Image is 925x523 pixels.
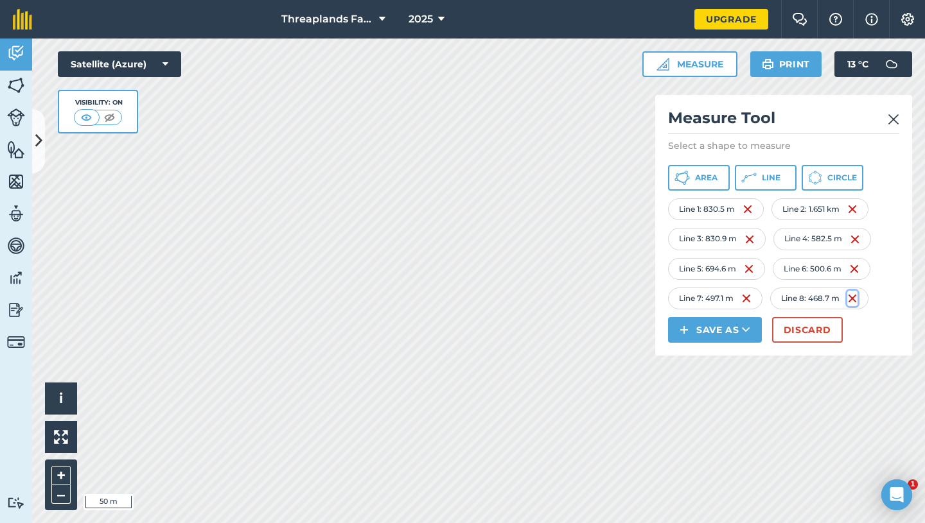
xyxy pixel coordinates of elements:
button: Discard [772,317,843,343]
span: Threaplands Farm [281,12,374,27]
img: svg+xml;base64,PHN2ZyB4bWxucz0iaHR0cDovL3d3dy53My5vcmcvMjAwMC9zdmciIHdpZHRoPSIxNiIgaGVpZ2h0PSIyNC... [847,201,858,217]
span: 1 [908,479,918,490]
div: Line 1 : 830.5 m [668,198,764,220]
span: Area [695,173,718,183]
p: Select a shape to measure [668,139,899,152]
img: svg+xml;base64,PD94bWwgdmVyc2lvbj0iMS4wIiBlbmNvZGluZz0idXRmLTgiPz4KPCEtLSBHZW5lcmF0b3I6IEFkb2JlIE... [7,236,25,255]
span: 13 ° C [847,51,868,77]
h2: Measure Tool [668,108,899,134]
div: Line 5 : 694.6 m [668,258,765,280]
button: + [51,466,71,485]
div: Line 4 : 582.5 m [773,228,871,250]
img: svg+xml;base64,PHN2ZyB4bWxucz0iaHR0cDovL3d3dy53My5vcmcvMjAwMC9zdmciIHdpZHRoPSIxNiIgaGVpZ2h0PSIyNC... [744,261,754,277]
img: svg+xml;base64,PHN2ZyB4bWxucz0iaHR0cDovL3d3dy53My5vcmcvMjAwMC9zdmciIHdpZHRoPSIxNiIgaGVpZ2h0PSIyNC... [744,232,755,247]
span: Line [762,173,780,183]
img: svg+xml;base64,PHN2ZyB4bWxucz0iaHR0cDovL3d3dy53My5vcmcvMjAwMC9zdmciIHdpZHRoPSIyMiIgaGVpZ2h0PSIzMC... [888,112,899,127]
div: Line 8 : 468.7 m [770,287,868,309]
a: Upgrade [694,9,768,30]
img: svg+xml;base64,PD94bWwgdmVyc2lvbj0iMS4wIiBlbmNvZGluZz0idXRmLTgiPz4KPCEtLSBHZW5lcmF0b3I6IEFkb2JlIE... [7,333,25,351]
div: Line 7 : 497.1 m [668,287,762,309]
button: Satellite (Azure) [58,51,181,77]
div: Line 6 : 500.6 m [773,258,870,280]
span: i [59,390,63,406]
span: 2025 [409,12,433,27]
img: fieldmargin Logo [13,9,32,30]
img: svg+xml;base64,PD94bWwgdmVyc2lvbj0iMS4wIiBlbmNvZGluZz0idXRmLTgiPz4KPCEtLSBHZW5lcmF0b3I6IEFkb2JlIE... [879,51,904,77]
button: i [45,382,77,415]
img: svg+xml;base64,PHN2ZyB4bWxucz0iaHR0cDovL3d3dy53My5vcmcvMjAwMC9zdmciIHdpZHRoPSIxNiIgaGVpZ2h0PSIyNC... [743,201,753,217]
img: svg+xml;base64,PD94bWwgdmVyc2lvbj0iMS4wIiBlbmNvZGluZz0idXRmLTgiPz4KPCEtLSBHZW5lcmF0b3I6IEFkb2JlIE... [7,300,25,320]
img: svg+xml;base64,PD94bWwgdmVyc2lvbj0iMS4wIiBlbmNvZGluZz0idXRmLTgiPz4KPCEtLSBHZW5lcmF0b3I6IEFkb2JlIE... [7,268,25,287]
img: svg+xml;base64,PHN2ZyB4bWxucz0iaHR0cDovL3d3dy53My5vcmcvMjAwMC9zdmciIHdpZHRoPSI1NiIgaGVpZ2h0PSI2MC... [7,76,25,95]
div: Visibility: On [74,98,123,108]
span: Circle [827,173,857,183]
img: svg+xml;base64,PHN2ZyB4bWxucz0iaHR0cDovL3d3dy53My5vcmcvMjAwMC9zdmciIHdpZHRoPSIxNCIgaGVpZ2h0PSIyNC... [680,322,689,338]
img: svg+xml;base64,PD94bWwgdmVyc2lvbj0iMS4wIiBlbmNvZGluZz0idXRmLTgiPz4KPCEtLSBHZW5lcmF0b3I6IEFkb2JlIE... [7,497,25,509]
img: A question mark icon [828,13,843,26]
button: Circle [802,165,863,191]
button: – [51,485,71,504]
button: Save as [668,317,762,343]
button: Print [750,51,822,77]
div: Open Intercom Messenger [881,479,912,510]
img: svg+xml;base64,PHN2ZyB4bWxucz0iaHR0cDovL3d3dy53My5vcmcvMjAwMC9zdmciIHdpZHRoPSI1NiIgaGVpZ2h0PSI2MC... [7,140,25,159]
img: svg+xml;base64,PHN2ZyB4bWxucz0iaHR0cDovL3d3dy53My5vcmcvMjAwMC9zdmciIHdpZHRoPSIxNiIgaGVpZ2h0PSIyNC... [849,261,859,277]
img: Four arrows, one pointing top left, one top right, one bottom right and the last bottom left [54,430,68,444]
img: svg+xml;base64,PHN2ZyB4bWxucz0iaHR0cDovL3d3dy53My5vcmcvMjAwMC9zdmciIHdpZHRoPSI1NiIgaGVpZ2h0PSI2MC... [7,172,25,191]
div: Line 2 : 1.651 km [771,198,868,220]
img: svg+xml;base64,PHN2ZyB4bWxucz0iaHR0cDovL3d3dy53My5vcmcvMjAwMC9zdmciIHdpZHRoPSIxOSIgaGVpZ2h0PSIyNC... [762,56,774,72]
img: svg+xml;base64,PHN2ZyB4bWxucz0iaHR0cDovL3d3dy53My5vcmcvMjAwMC9zdmciIHdpZHRoPSIxNiIgaGVpZ2h0PSIyNC... [741,291,752,306]
button: 13 °C [834,51,912,77]
img: svg+xml;base64,PD94bWwgdmVyc2lvbj0iMS4wIiBlbmNvZGluZz0idXRmLTgiPz4KPCEtLSBHZW5lcmF0b3I6IEFkb2JlIE... [7,204,25,223]
img: svg+xml;base64,PHN2ZyB4bWxucz0iaHR0cDovL3d3dy53My5vcmcvMjAwMC9zdmciIHdpZHRoPSIxNiIgaGVpZ2h0PSIyNC... [850,232,860,247]
img: Ruler icon [656,58,669,71]
img: svg+xml;base64,PHN2ZyB4bWxucz0iaHR0cDovL3d3dy53My5vcmcvMjAwMC9zdmciIHdpZHRoPSI1MCIgaGVpZ2h0PSI0MC... [78,111,94,124]
button: Area [668,165,730,191]
img: svg+xml;base64,PHN2ZyB4bWxucz0iaHR0cDovL3d3dy53My5vcmcvMjAwMC9zdmciIHdpZHRoPSIxNyIgaGVpZ2h0PSIxNy... [865,12,878,27]
button: Measure [642,51,737,77]
img: svg+xml;base64,PHN2ZyB4bWxucz0iaHR0cDovL3d3dy53My5vcmcvMjAwMC9zdmciIHdpZHRoPSI1MCIgaGVpZ2h0PSI0MC... [101,111,118,124]
img: A cog icon [900,13,915,26]
button: Line [735,165,797,191]
img: svg+xml;base64,PHN2ZyB4bWxucz0iaHR0cDovL3d3dy53My5vcmcvMjAwMC9zdmciIHdpZHRoPSIxNiIgaGVpZ2h0PSIyNC... [847,291,858,306]
img: svg+xml;base64,PD94bWwgdmVyc2lvbj0iMS4wIiBlbmNvZGluZz0idXRmLTgiPz4KPCEtLSBHZW5lcmF0b3I6IEFkb2JlIE... [7,108,25,126]
img: Two speech bubbles overlapping with the left bubble in the forefront [792,13,807,26]
div: Line 3 : 830.9 m [668,228,766,250]
img: svg+xml;base64,PD94bWwgdmVyc2lvbj0iMS4wIiBlbmNvZGluZz0idXRmLTgiPz4KPCEtLSBHZW5lcmF0b3I6IEFkb2JlIE... [7,44,25,63]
